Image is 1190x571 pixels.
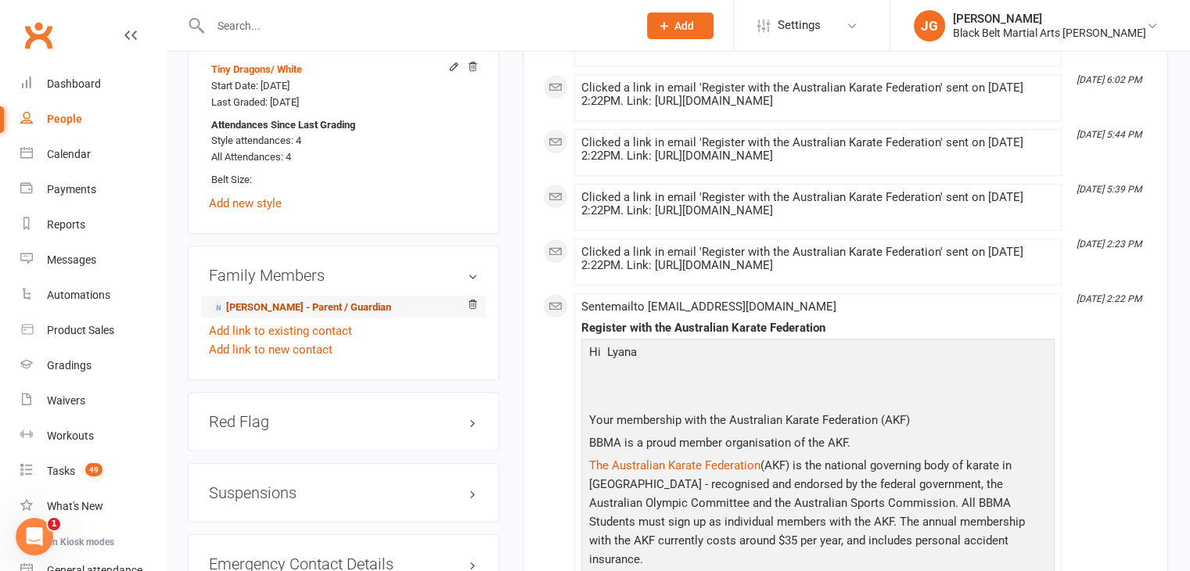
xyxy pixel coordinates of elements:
span: 1 [48,518,60,530]
div: Payments [47,183,96,196]
a: Add link to new contact [209,340,333,359]
a: Calendar [20,137,165,172]
h3: Red Flag [209,413,478,430]
a: Gradings [20,348,165,383]
a: Messages [20,242,165,278]
span: Settings [778,8,821,43]
div: Reports [47,218,85,231]
a: Add link to existing contact [209,321,352,340]
div: People [47,113,82,125]
i: [DATE] 2:23 PM [1077,239,1141,250]
div: Tasks [47,465,75,477]
h3: Family Members [209,267,478,284]
span: Style attendances: 4 [211,135,301,146]
div: [PERSON_NAME] [953,12,1146,26]
a: Automations [20,278,165,313]
p: Hi Lyana [585,343,1051,365]
a: Workouts [20,418,165,454]
a: Payments [20,172,165,207]
div: Clicked a link in email 'Register with the Australian Karate Federation' sent on [DATE] 2:22PM. L... [581,191,1055,217]
span: Start Date: [DATE] [211,80,289,92]
a: The Australian Karate Federation [589,458,760,472]
i: [DATE] 5:39 PM [1077,184,1141,195]
a: Waivers [20,383,165,418]
div: What's New [47,500,103,512]
input: Search... [206,15,627,37]
div: Automations [47,289,110,301]
div: Waivers [47,394,85,407]
iframe: Intercom live chat [16,518,53,555]
div: Clicked a link in email 'Register with the Australian Karate Federation' sent on [DATE] 2:22PM. L... [581,81,1055,108]
div: Clicked a link in email 'Register with the Australian Karate Federation' sent on [DATE] 2:22PM. L... [581,136,1055,163]
div: Dashboard [47,77,101,90]
a: People [20,102,165,137]
div: JG [914,10,945,41]
strong: Attendances Since Last Grading [211,117,355,134]
i: [DATE] 6:02 PM [1077,74,1141,85]
div: Black Belt Martial Arts [PERSON_NAME] [953,26,1146,40]
a: What's New [20,489,165,524]
a: Tiny Dragons [211,63,302,75]
a: Clubworx [19,16,58,55]
a: Add new style [209,196,282,210]
div: Calendar [47,148,91,160]
i: [DATE] 2:22 PM [1077,293,1141,304]
span: / White [271,63,302,75]
a: Reports [20,207,165,242]
div: Clicked a link in email 'Register with the Australian Karate Federation' sent on [DATE] 2:22PM. L... [581,246,1055,272]
h3: Suspensions [209,484,478,501]
span: Belt Size: [211,174,252,185]
div: Messages [47,253,96,266]
span: Add [674,20,694,32]
button: Add [647,13,714,39]
p: Your membership with the Australian Karate Federation (AKF) [585,411,1051,433]
span: All Attendances: 4 [211,151,291,163]
div: Register with the Australian Karate Federation [581,321,1055,335]
a: Dashboard [20,66,165,102]
span: Sent email to [EMAIL_ADDRESS][DOMAIN_NAME] [581,300,836,314]
p: BBMA is a proud member organisation of the AKF. [585,433,1051,456]
span: 49 [85,463,102,476]
a: Tasks 49 [20,454,165,489]
div: Product Sales [47,324,114,336]
a: [PERSON_NAME] - Parent / Guardian [211,300,391,316]
div: Workouts [47,429,94,442]
span: Last Graded: [DATE] [211,96,299,108]
i: [DATE] 5:44 PM [1077,129,1141,140]
div: Gradings [47,359,92,372]
a: Product Sales [20,313,165,348]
